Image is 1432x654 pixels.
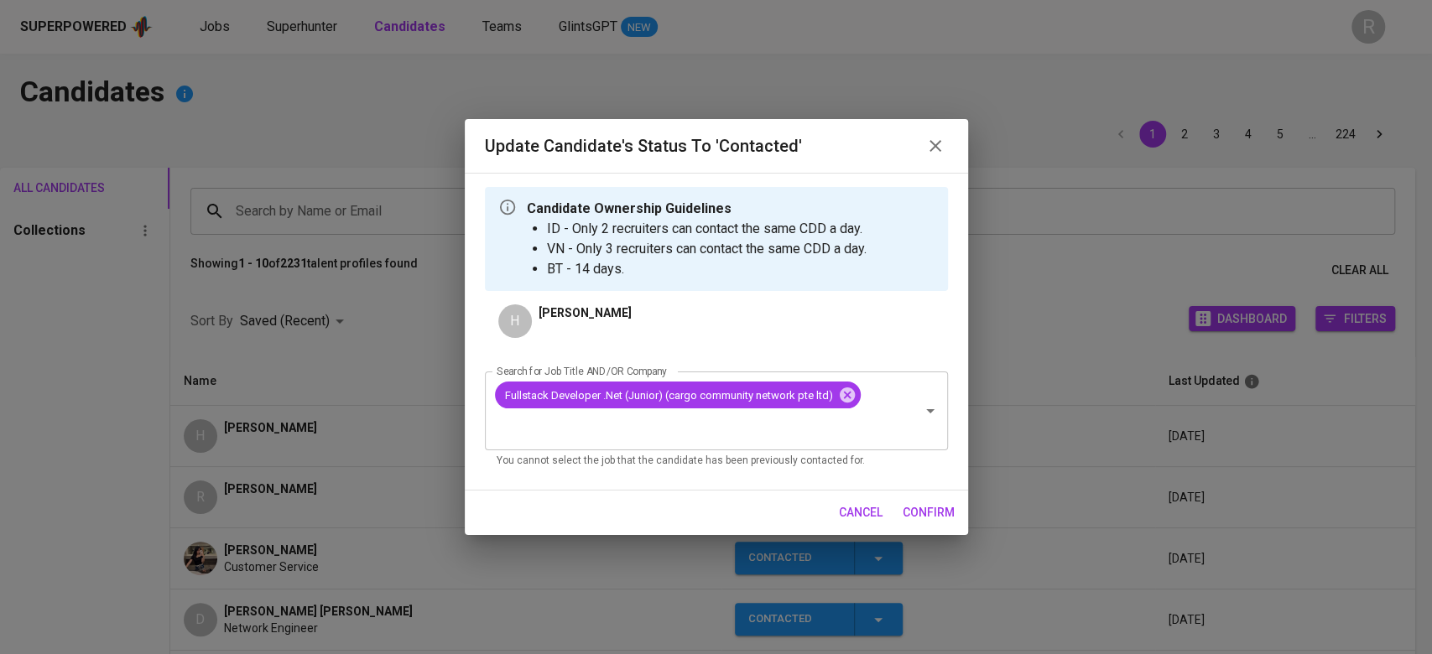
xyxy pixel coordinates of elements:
[903,502,955,523] span: confirm
[495,381,861,408] div: Fullstack Developer .Net (Junior) (cargo community network pte ltd)
[485,132,802,159] h6: Update Candidate's Status to 'Contacted'
[497,453,936,470] p: You cannot select the job that the candidate has been previously contacted for.
[547,259,867,279] li: BT - 14 days.
[547,219,867,239] li: ID - Only 2 recruiters can contact the same CDD a day.
[547,239,867,259] li: VN - Only 3 recruiters can contact the same CDD a day.
[539,304,632,321] p: [PERSON_NAME]
[495,387,843,403] span: Fullstack Developer .Net (Junior) (cargo community network pte ltd)
[919,399,942,423] button: Open
[896,497,961,528] button: confirm
[498,304,532,338] div: H
[527,199,867,219] p: Candidate Ownership Guidelines
[839,502,883,523] span: cancel
[832,497,889,528] button: cancel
